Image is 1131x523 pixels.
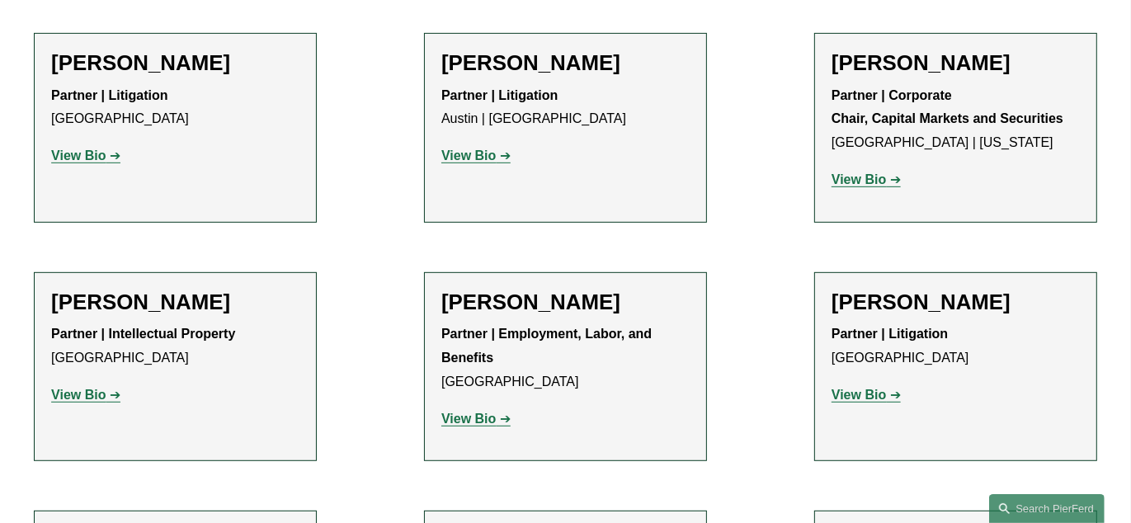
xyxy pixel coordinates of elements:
[989,494,1105,523] a: Search this site
[441,84,690,132] p: Austin | [GEOGRAPHIC_DATA]
[441,290,690,315] h2: [PERSON_NAME]
[832,88,1063,126] strong: Partner | Corporate Chair, Capital Markets and Securities
[51,148,106,163] strong: View Bio
[441,148,496,163] strong: View Bio
[441,88,558,102] strong: Partner | Litigation
[832,323,1080,370] p: [GEOGRAPHIC_DATA]
[832,388,901,402] a: View Bio
[441,412,511,426] a: View Bio
[51,148,120,163] a: View Bio
[51,88,167,102] strong: Partner | Litigation
[441,148,511,163] a: View Bio
[832,290,1080,315] h2: [PERSON_NAME]
[51,323,299,370] p: [GEOGRAPHIC_DATA]
[51,388,106,402] strong: View Bio
[51,388,120,402] a: View Bio
[832,50,1080,76] h2: [PERSON_NAME]
[441,323,690,393] p: [GEOGRAPHIC_DATA]
[441,50,690,76] h2: [PERSON_NAME]
[832,84,1080,155] p: [GEOGRAPHIC_DATA] | [US_STATE]
[51,327,235,341] strong: Partner | Intellectual Property
[441,412,496,426] strong: View Bio
[51,84,299,132] p: [GEOGRAPHIC_DATA]
[441,327,656,365] strong: Partner | Employment, Labor, and Benefits
[832,327,948,341] strong: Partner | Litigation
[832,172,901,186] a: View Bio
[832,172,886,186] strong: View Bio
[51,50,299,76] h2: [PERSON_NAME]
[832,388,886,402] strong: View Bio
[51,290,299,315] h2: [PERSON_NAME]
